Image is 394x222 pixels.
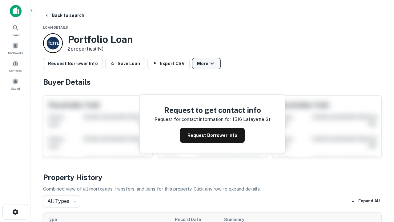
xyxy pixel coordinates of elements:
p: 1516 lafayette st [232,116,270,123]
h4: Property History [43,172,382,183]
button: Export CSV [147,58,190,69]
button: Save Loan [105,58,145,69]
iframe: Chat Widget [363,153,394,183]
a: Contacts [2,58,29,74]
button: More [192,58,221,69]
a: Search [2,22,29,39]
p: 2 properties (IN) [68,45,133,53]
p: Combined view of all mortgages, transfers, and liens for this property. Click any row to expand d... [43,185,382,193]
span: Search [10,32,21,37]
button: Request Borrower Info [180,128,245,143]
p: Request for contact information for [155,116,231,123]
span: Saved [11,86,20,91]
span: Contacts [9,68,22,73]
span: Loan Details [43,26,68,29]
a: Saved [2,76,29,92]
button: Request Borrower Info [43,58,103,69]
img: capitalize-icon.png [10,5,22,17]
a: Borrowers [2,40,29,56]
button: Expand All [349,197,382,206]
button: Back to search [42,10,87,21]
h4: Request to get contact info [155,105,270,116]
h4: Buyer Details [43,76,382,88]
div: All Types [43,195,80,208]
h3: Portfolio Loan [68,34,133,45]
span: Borrowers [8,50,23,55]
